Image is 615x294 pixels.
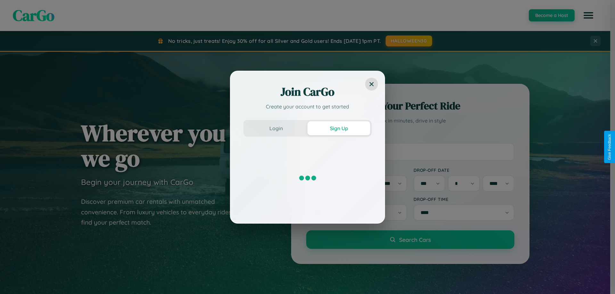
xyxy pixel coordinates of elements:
p: Create your account to get started [243,103,372,110]
div: Give Feedback [607,134,612,160]
h2: Join CarGo [243,84,372,99]
iframe: Intercom live chat [6,272,22,288]
button: Sign Up [307,121,370,135]
button: Login [245,121,307,135]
